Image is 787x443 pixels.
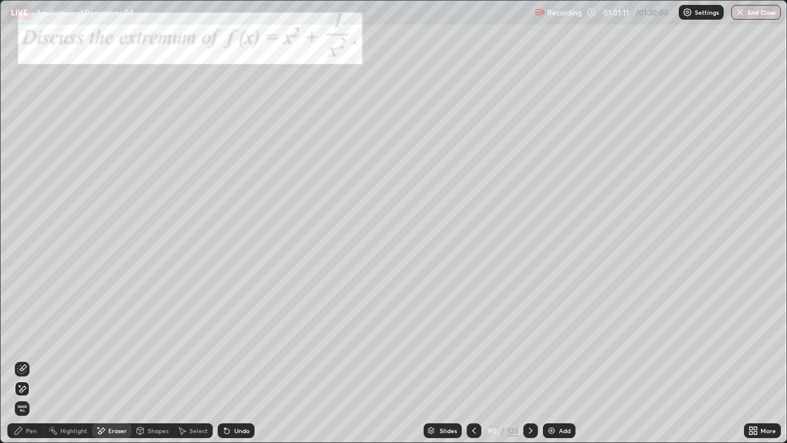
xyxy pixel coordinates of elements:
[60,428,87,434] div: Highlight
[559,428,571,434] div: Add
[11,7,28,17] p: LIVE
[148,428,168,434] div: Shapes
[26,428,37,434] div: Pen
[15,405,29,412] span: Erase all
[234,428,250,434] div: Undo
[486,427,499,434] div: 90
[731,5,781,20] button: End Class
[440,428,457,434] div: Slides
[501,427,505,434] div: /
[507,425,518,436] div: 123
[547,426,556,436] img: add-slide-button
[761,428,776,434] div: More
[108,428,127,434] div: Eraser
[189,428,208,434] div: Select
[36,7,133,17] p: Application of Derivatives 04
[735,7,745,17] img: end-class-cross
[535,7,545,17] img: recording.375f2c34.svg
[547,8,582,17] p: Recording
[695,9,719,15] p: Settings
[682,7,692,17] img: class-settings-icons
